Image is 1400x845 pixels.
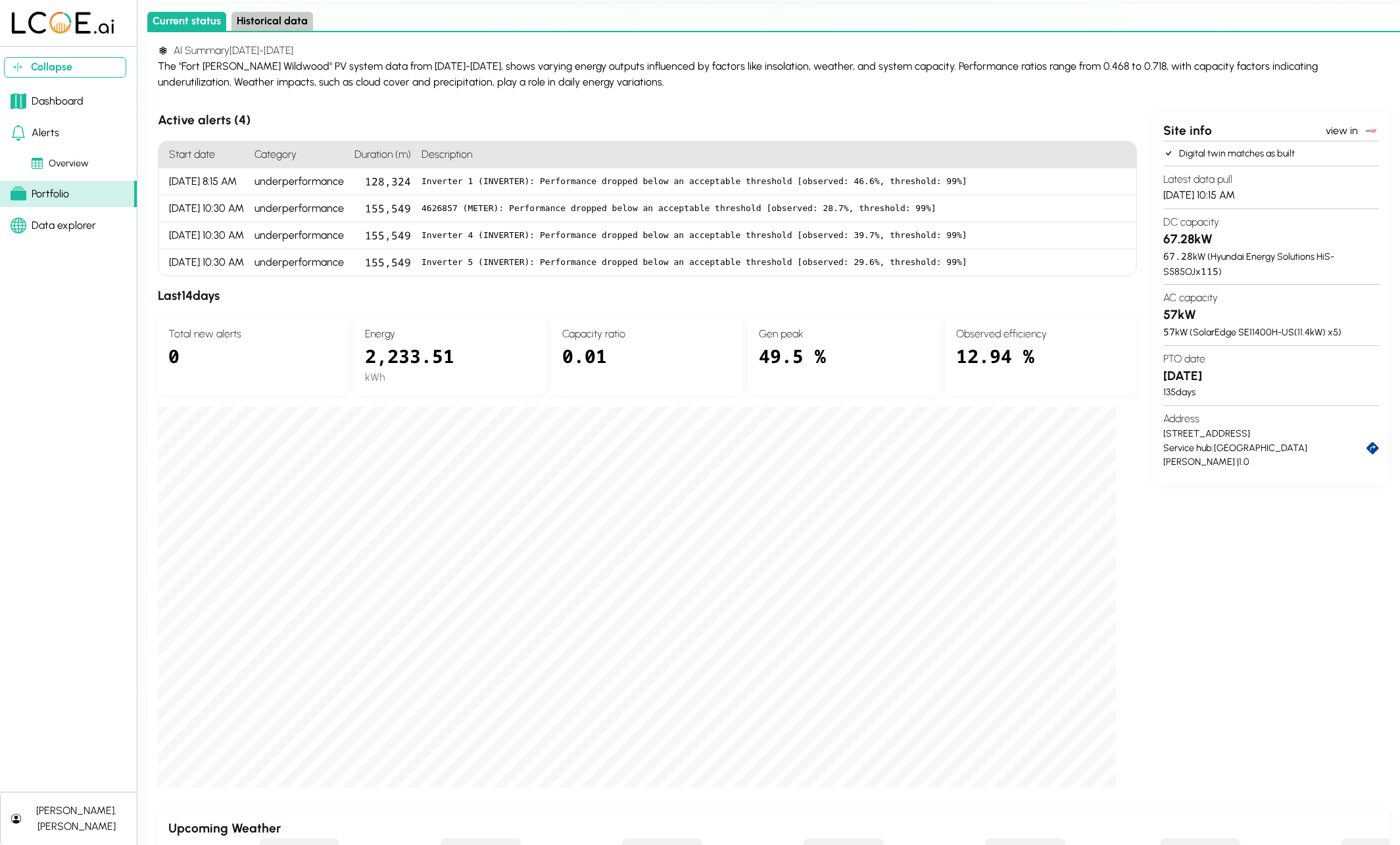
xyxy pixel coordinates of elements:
[147,12,226,31] button: Current status
[1163,306,1379,325] h3: 57 kW
[1163,385,1379,400] div: 135 days
[158,111,1137,130] h3: Active alerts ( 4 )
[158,287,1137,306] h3: Last 14 days
[1366,441,1379,456] a: directions
[759,342,929,385] div: 49.5 %
[1163,249,1379,279] div: kW ( Hyundai Energy Solutions HiS-S585OJ x )
[1163,427,1366,441] div: [STREET_ADDRESS]
[562,342,733,385] div: 0.01
[11,218,96,233] div: Data explorer
[759,326,929,342] h4: Gen peak
[1201,265,1219,278] span: 115
[1163,122,1326,141] div: Site info
[1326,122,1379,141] a: view in
[11,125,59,141] div: Alerts
[365,326,535,342] h4: Energy
[147,12,1400,32] div: Select page state
[1163,351,1379,367] h4: PTO date
[1163,290,1379,306] h4: AC capacity
[158,43,1389,59] h4: AI Summary [DATE] - [DATE]
[231,12,313,31] button: Historical data
[562,326,733,342] h4: Capacity ratio
[1163,411,1379,427] h4: Address
[349,168,416,195] div: 128,324
[168,326,339,342] h4: Total new alerts
[1333,326,1338,338] span: 5
[158,141,249,168] h4: Start date
[249,222,349,249] div: underperformance
[956,326,1126,342] h4: Observed efficiency
[349,249,416,276] div: 155,549
[4,57,126,78] button: Collapse
[249,195,349,222] div: underperformance
[158,59,1389,90] div: The "Fort [PERSON_NAME] Wildwood" PV system data from [DATE]-[DATE], shows varying energy outputs...
[365,370,535,385] div: kWh
[1363,123,1379,139] img: SolarEdge
[249,141,349,168] h4: Category
[168,342,339,385] div: 0
[1163,214,1379,230] h4: DC capacity
[1163,325,1379,340] div: kW ( SolarEdge SE11400H-US ( 11.4 kW) x )
[365,342,535,370] div: 2,233.51
[158,168,249,195] div: [DATE] 8:15 AM
[32,157,89,171] div: Overview
[422,229,1126,242] pre: Inverter 4 (INVERTER): Performance dropped below an acceptable threshold [observed: 39.7%, thresh...
[422,256,1126,269] pre: Inverter 5 (INVERTER): Performance dropped below an acceptable threshold [observed: 29.6%, thresh...
[416,141,1136,168] h4: Description
[956,342,1126,385] div: 12.94 %
[1163,441,1366,470] div: Service hub: [GEOGRAPHIC_DATA][PERSON_NAME] | 1.0
[1163,172,1379,187] h4: Latest data pull
[349,195,416,222] div: 155,549
[11,186,69,202] div: Portfolio
[249,249,349,276] div: underperformance
[158,249,249,276] div: [DATE] 10:30 AM
[158,222,249,249] div: [DATE] 10:30 AM
[1163,147,1379,161] div: Digital twin matches as built
[1163,230,1379,249] h3: 67.28 kW
[1163,166,1379,208] section: [DATE] 10:15 AM
[1163,367,1379,386] h3: [DATE]
[1163,326,1175,338] span: 57
[26,803,126,834] div: [PERSON_NAME].[PERSON_NAME]
[249,168,349,195] div: underperformance
[422,202,1126,215] pre: 4626857 (METER): Performance dropped below an acceptable threshold [observed: 28.7%, threshold: 99%]
[349,222,416,249] div: 155,549
[349,141,416,168] h4: Duration (m)
[168,819,1379,838] h3: Upcoming Weather
[11,93,84,109] div: Dashboard
[1163,250,1193,262] span: 67.28
[158,195,249,222] div: [DATE] 10:30 AM
[422,175,1126,188] pre: Inverter 1 (INVERTER): Performance dropped below an acceptable threshold [observed: 46.6%, thresh...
